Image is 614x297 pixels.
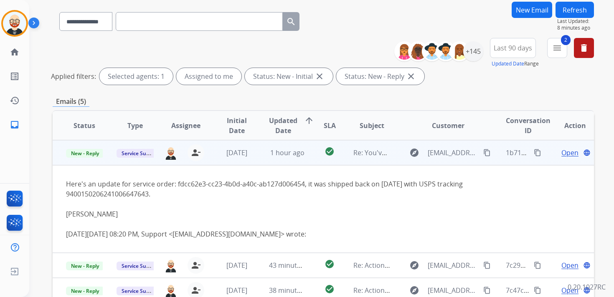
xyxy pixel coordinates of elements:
mat-icon: language [583,149,591,156]
span: [EMAIL_ADDRESS][DOMAIN_NAME] [428,285,479,295]
img: agent-avatar [164,146,178,160]
span: 2 [561,35,571,45]
span: [DATE] [226,286,247,295]
span: Open [561,260,578,270]
span: Customer [432,121,464,131]
span: 8 minutes ago [557,25,594,31]
span: [EMAIL_ADDRESS][DOMAIN_NAME] [428,148,479,158]
span: Updated Date [269,116,297,136]
span: [DATE] [226,261,247,270]
img: agent-avatar [164,258,178,272]
mat-icon: arrow_upward [304,116,314,126]
span: Conversation ID [506,116,551,136]
mat-icon: list_alt [10,71,20,81]
mat-icon: inbox [10,120,20,130]
mat-icon: home [10,47,20,57]
mat-icon: history [10,96,20,106]
span: 38 minutes ago [269,286,317,295]
mat-icon: search [286,17,296,27]
span: Range [492,60,539,67]
mat-icon: check_circle [325,284,335,294]
span: [DATE] [226,148,247,157]
mat-icon: explore [409,148,419,158]
div: Status: New - Reply [336,68,424,85]
mat-icon: person_remove [191,260,201,270]
span: Open [561,148,578,158]
button: Refresh [556,2,594,18]
span: Assignee [171,121,200,131]
p: Emails (5) [53,96,89,107]
span: 43 minutes ago [269,261,317,270]
th: Action [543,111,594,140]
div: Status: New - Initial [245,68,333,85]
mat-icon: person_remove [191,285,201,295]
span: Subject [360,121,384,131]
span: New - Reply [66,287,104,295]
mat-icon: explore [409,285,419,295]
span: [EMAIL_ADDRESS][DOMAIN_NAME] [428,260,479,270]
mat-icon: delete [579,43,589,53]
span: New - Reply [66,149,104,158]
mat-icon: check_circle [325,259,335,269]
span: Open [561,285,578,295]
p: Applied filters: [51,71,96,81]
div: Assigned to me [176,68,241,85]
mat-icon: content_copy [483,287,491,294]
button: 2 [547,38,567,58]
a: [EMAIL_ADDRESS][DOMAIN_NAME] [173,229,281,239]
mat-icon: person_remove [191,148,201,158]
span: 1 hour ago [270,148,304,157]
mat-icon: language [583,262,591,269]
span: Last Updated: [557,18,594,25]
span: Initial Date [218,116,255,136]
mat-icon: content_copy [534,149,541,156]
button: Last 90 days [490,38,536,58]
mat-icon: content_copy [534,287,541,294]
mat-icon: check_circle [325,146,335,156]
span: Service Support [117,149,164,158]
mat-icon: close [315,71,325,81]
p: 0.20.1027RC [568,282,606,292]
span: New - Reply [66,262,104,270]
mat-icon: explore [409,260,419,270]
mat-icon: content_copy [534,262,541,269]
div: Selected agents: 1 [99,68,173,85]
span: SLA [324,121,336,131]
div: Here's an update for service order: fdcc62e3-cc23-4b0d-a40c-ab127d006454, it was shipped back on ... [66,179,479,199]
button: Updated Date [492,60,524,67]
span: Type [127,121,143,131]
mat-icon: close [406,71,416,81]
span: Service Support [117,287,164,295]
button: New Email [512,2,552,18]
div: [PERSON_NAME] [66,209,479,219]
span: Status [74,121,95,131]
div: +145 [463,41,483,61]
div: [DATE][DATE] 08:20 PM, Support < > wrote: [66,229,479,239]
span: Service Support [117,262,164,270]
img: avatar [3,12,26,35]
mat-icon: content_copy [483,149,491,156]
mat-icon: menu [552,43,562,53]
span: Last 90 days [494,46,532,50]
mat-icon: content_copy [483,262,491,269]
